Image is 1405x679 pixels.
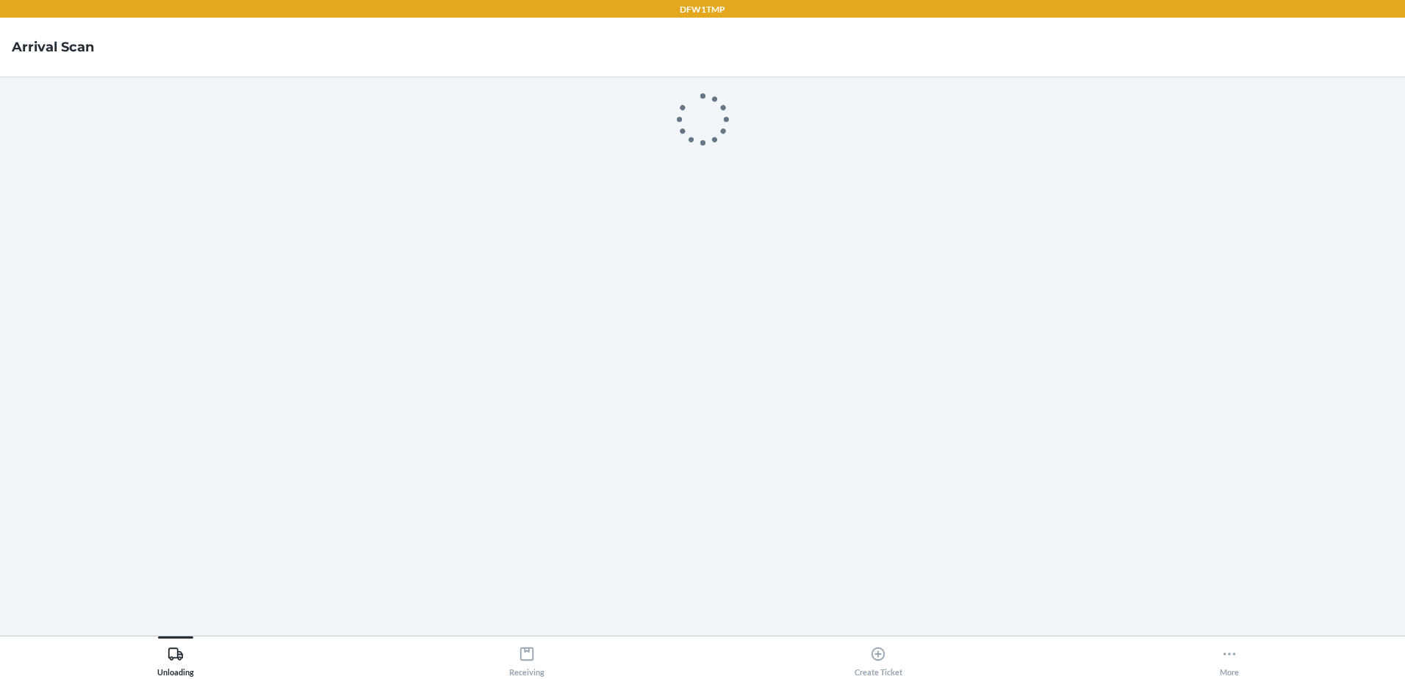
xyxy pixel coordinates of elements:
[12,37,94,57] h4: Arrival Scan
[351,636,702,677] button: Receiving
[1054,636,1405,677] button: More
[702,636,1054,677] button: Create Ticket
[509,640,545,677] div: Receiving
[1220,640,1239,677] div: More
[680,3,725,16] p: DFW1TMP
[855,640,902,677] div: Create Ticket
[157,640,194,677] div: Unloading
